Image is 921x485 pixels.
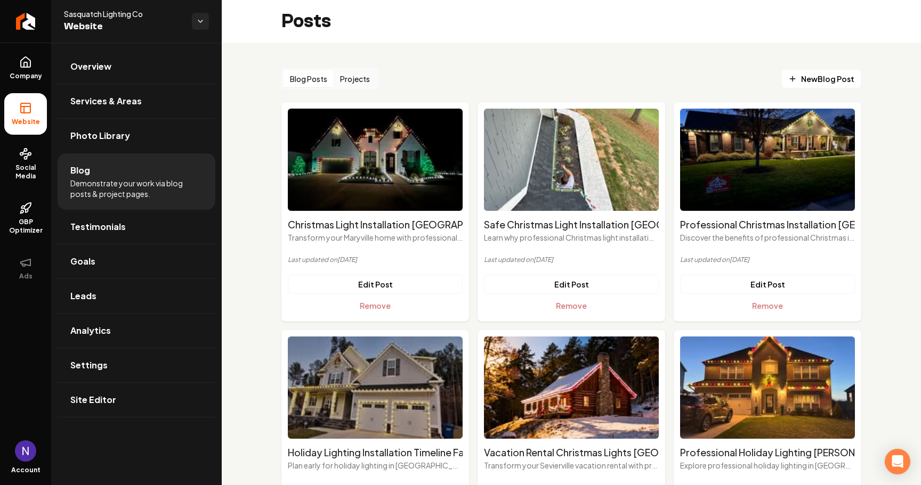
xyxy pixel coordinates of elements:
p: Explore professional holiday lighting in [GEOGRAPHIC_DATA], [GEOGRAPHIC_DATA], where expert insta... [680,460,855,471]
span: Goals [70,255,95,268]
p: Learn why professional Christmas light installation in [GEOGRAPHIC_DATA] is essential for safety ... [484,232,659,243]
h2: Christmas Light Installation [GEOGRAPHIC_DATA] [GEOGRAPHIC_DATA]: Professional Holiday Decorating... [288,217,463,232]
span: New Blog Post [788,73,854,85]
p: Discover the benefits of professional Christmas installation in [GEOGRAPHIC_DATA]. Create stunnin... [680,232,855,243]
a: Testimonials [58,210,215,244]
button: Open user button [15,440,36,462]
span: Photo Library [70,129,130,142]
p: Last updated on [DATE] [288,256,463,264]
img: Vacation Rental Christmas Lights Sevierville TN: Boost Holiday Bookings's featured image [484,336,659,439]
a: Social Media [4,139,47,189]
span: Leads [70,290,96,302]
a: NewBlog Post [781,69,861,88]
h2: Safe Christmas Light Installation [GEOGRAPHIC_DATA]: Professional vs DIY Safety [484,217,659,232]
a: Company [4,47,47,89]
a: Site Editor [58,383,215,417]
span: Company [5,72,46,80]
button: Remove [288,296,463,315]
img: Christmas Light Installation Maryville TN: Professional Holiday Decorating Services's featured image [288,109,463,211]
span: Blog [70,164,90,177]
button: Blog Posts [284,70,334,87]
h2: Holiday Lighting Installation Timeline Farragut [US_STATE]: When to Schedule Services [288,445,463,460]
img: Nick Richards [15,440,36,462]
img: Professional Holiday Lighting Bearden Tennessee: Neighborhood Christmas Services's featured image [680,336,855,439]
a: Goals [58,244,215,278]
span: Overview [70,60,111,73]
a: Settings [58,348,215,382]
span: Ads [15,272,37,281]
a: Leads [58,279,215,313]
span: Website [64,19,183,34]
button: Remove [680,296,855,315]
a: Edit Post [680,275,855,294]
span: Testimonials [70,220,126,233]
button: Projects [334,70,376,87]
span: GBP Optimizer [4,218,47,235]
span: Account [11,466,41,474]
span: Website [7,118,44,126]
p: Plan early for holiday lighting in [GEOGRAPHIC_DATA], [US_STATE], to secure premium service and e... [288,460,463,471]
img: Safe Christmas Light Installation Sevier County: Professional vs DIY Safety's featured image [484,109,659,211]
p: Transform your Maryville home with professional Christmas lights. Enjoy displays that reflect the... [288,232,463,243]
button: Remove [484,296,659,315]
p: Transform your Sevierville vacation rental with professional Christmas lights to attract holiday ... [484,460,659,471]
h2: Posts [281,11,331,32]
p: Last updated on [DATE] [484,256,659,264]
span: Sasquatch Lighting Co [64,9,183,19]
h2: Vacation Rental Christmas Lights [GEOGRAPHIC_DATA] [GEOGRAPHIC_DATA]: Boost Holiday Bookings [484,445,659,460]
a: Edit Post [484,275,659,294]
p: Last updated on [DATE] [680,256,855,264]
a: Services & Areas [58,84,215,118]
img: Professional Christmas Installation South Knoxville Tennessee: Expert Holiday Services's featured... [680,109,855,211]
img: Holiday Lighting Installation Timeline Farragut Tennessee: When to Schedule Services's featured i... [288,336,463,439]
span: Analytics [70,324,111,337]
a: GBP Optimizer [4,193,47,243]
h2: Professional Holiday Lighting [PERSON_NAME] [US_STATE]: Neighborhood Christmas Services [680,445,855,460]
span: Social Media [4,163,47,180]
span: Settings [70,359,108,372]
h2: Professional Christmas Installation [GEOGRAPHIC_DATA] [US_STATE]: Expert Holiday Services [680,217,855,232]
span: Site Editor [70,393,116,406]
span: Demonstrate your work via blog posts & project pages. [70,178,203,199]
a: Edit Post [288,275,463,294]
a: Analytics [58,314,215,348]
button: Ads [4,248,47,289]
img: Rebolt Logo [16,13,36,30]
div: Open Intercom Messenger [885,449,910,474]
a: Overview [58,50,215,84]
span: Services & Areas [70,95,142,108]
a: Photo Library [58,119,215,153]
